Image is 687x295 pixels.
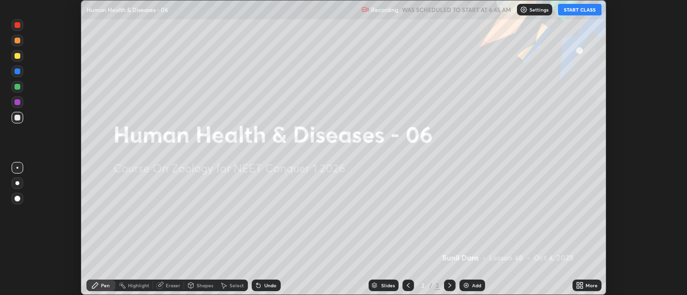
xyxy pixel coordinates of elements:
[128,283,149,288] div: Highlight
[530,7,548,12] p: Settings
[264,283,276,288] div: Undo
[434,281,440,290] div: 2
[197,283,213,288] div: Shapes
[361,6,369,13] img: recording.375f2c34.svg
[402,5,511,14] h5: WAS SCHEDULED TO START AT 6:45 AM
[418,282,428,288] div: 2
[558,4,601,15] button: START CLASS
[86,6,168,13] p: Human Health & Diseases - 06
[166,283,180,288] div: Eraser
[229,283,244,288] div: Select
[586,283,598,288] div: More
[429,282,432,288] div: /
[371,6,398,13] p: Recording
[101,283,110,288] div: Pen
[381,283,395,288] div: Slides
[520,6,528,13] img: class-settings-icons
[462,282,470,289] img: add-slide-button
[472,283,481,288] div: Add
